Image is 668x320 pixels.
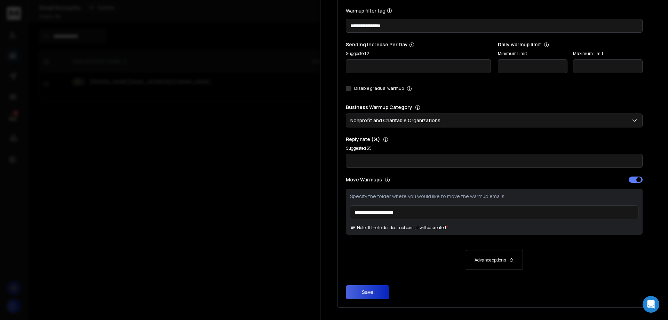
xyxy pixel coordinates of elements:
p: Nonprofit and Charitable Organizations [350,117,443,124]
label: Minimum Limit [498,51,567,56]
p: Suggested 35 [346,146,643,151]
div: Open Intercom Messenger [643,296,659,313]
label: Maximum Limit [573,51,643,56]
p: Sending Increase Per Day [346,41,491,48]
p: Advance options [475,257,506,263]
span: Note: [350,225,367,231]
p: Suggested 2 [346,51,491,56]
p: Specify the folder where you would like to move the warmup emails. [350,193,638,200]
p: Move Warmups [346,176,492,183]
p: If the folder does not exist, it will be created [368,225,446,231]
button: Save [346,285,389,299]
button: Advance options [353,250,636,270]
label: Warmup filter tag [346,8,643,13]
label: Disable gradual warmup [354,86,404,91]
p: Daily warmup limit [498,41,643,48]
p: Reply rate (%) [346,136,643,143]
p: Business Warmup Category [346,104,643,111]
